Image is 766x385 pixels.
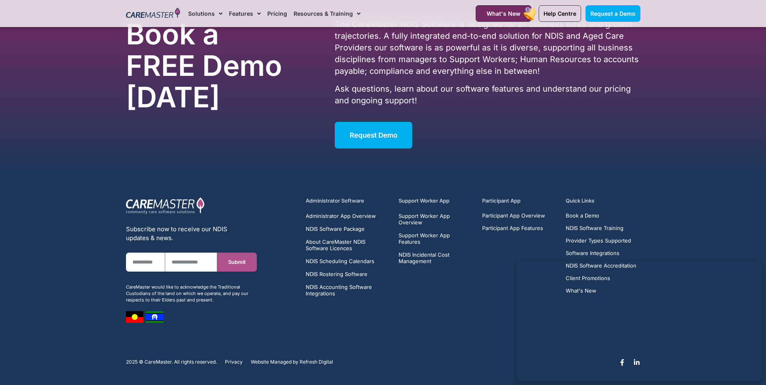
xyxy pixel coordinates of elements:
[586,5,640,22] a: Request a Demo
[482,197,556,205] h5: Participant App
[399,197,473,205] h5: Support Worker App
[126,8,180,20] img: CareMaster Logo
[126,284,257,303] div: CareMaster would like to acknowledge the Traditional Custodians of the land on which we operate, ...
[566,238,631,244] span: Provider Types Supported
[566,225,636,231] a: NDIS Software Training
[399,232,473,245] a: Support Worker App Features
[126,311,143,323] img: image 7
[126,359,217,365] p: 2025 © CareMaster. All rights reserved.
[566,197,640,205] h5: Quick Links
[306,197,389,205] h5: Administrator Software
[566,225,623,231] span: NDIS Software Training
[306,271,389,277] a: NDIS Rostering Software
[482,213,545,219] a: Participant App Overview
[306,258,389,264] a: NDIS Scheduling Calendars
[566,213,599,219] span: Book a Demo
[476,5,531,22] a: What's New
[300,359,333,365] a: Refresh Digital
[251,359,298,365] span: Website Managed by
[566,250,619,256] span: Software Integrations
[306,226,365,232] span: NDIS Software Package
[306,213,389,219] a: Administrator App Overview
[516,262,762,381] iframe: Popup CTA
[217,253,256,272] button: Submit
[126,225,257,243] div: Subscribe now to receive our NDIS updates & news.
[225,359,243,365] a: Privacy
[306,239,389,251] a: About CareMaster NDIS Software Licences
[306,284,389,297] a: NDIS Accounting Software Integrations
[146,311,164,323] img: image 8
[126,19,293,113] h2: Book a FREE Demo [DATE]
[306,258,374,264] span: NDIS Scheduling Calendars
[335,19,640,77] p: The CareMaster NDIS Software is designed for all business sizes and growth trajectories. A fully ...
[306,226,389,232] a: NDIS Software Package
[126,197,205,215] img: CareMaster Logo Part
[539,5,581,22] a: Help Centre
[566,238,636,244] a: Provider Types Supported
[350,131,397,139] span: Request Demo
[399,213,473,226] a: Support Worker App Overview
[590,10,636,17] span: Request a Demo
[335,83,640,107] p: Ask questions, learn about our software features and understand our pricing and ongoing support!
[306,271,367,277] span: NDIS Rostering Software
[306,213,376,219] span: Administrator App Overview
[228,259,246,265] span: Submit
[566,213,636,219] a: Book a Demo
[335,122,412,149] a: Request Demo
[544,10,576,17] span: Help Centre
[566,250,636,256] a: Software Integrations
[399,251,473,264] a: NDIS Incidental Cost Management
[482,225,545,231] a: Participant App Features
[482,225,543,231] span: Participant App Features
[487,10,520,17] span: What's New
